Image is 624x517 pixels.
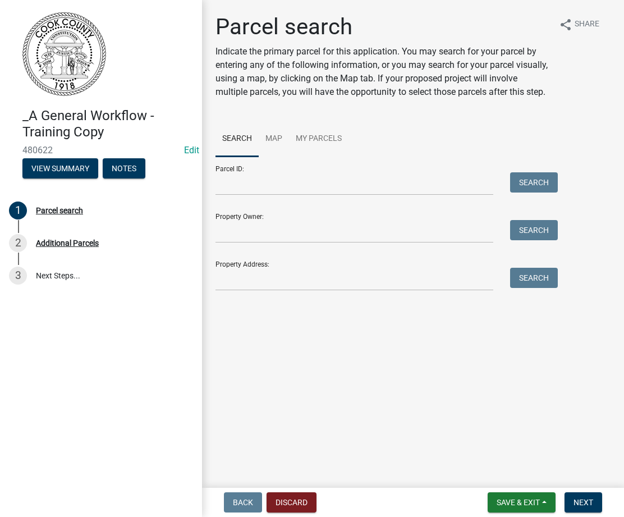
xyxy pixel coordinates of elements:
[36,207,83,214] div: Parcel search
[510,268,558,288] button: Search
[22,12,106,96] img: Schneider Training Course - Permitting Staff
[22,145,180,155] span: 480622
[550,13,608,35] button: shareShare
[184,145,199,155] wm-modal-confirm: Edit Application Number
[184,145,199,155] a: Edit
[22,158,98,179] button: View Summary
[510,220,558,240] button: Search
[9,267,27,285] div: 3
[488,492,556,513] button: Save & Exit
[9,234,27,252] div: 2
[573,498,593,507] span: Next
[36,239,99,247] div: Additional Parcels
[233,498,253,507] span: Back
[267,492,316,513] button: Discard
[259,121,289,157] a: Map
[22,164,98,173] wm-modal-confirm: Summary
[9,202,27,219] div: 1
[103,158,145,179] button: Notes
[497,498,540,507] span: Save & Exit
[559,18,572,31] i: share
[215,45,550,99] p: Indicate the primary parcel for this application. You may search for your parcel by entering any ...
[215,121,259,157] a: Search
[289,121,348,157] a: My Parcels
[215,13,550,40] h1: Parcel search
[22,108,193,140] h4: _A General Workflow - Training Copy
[565,492,602,513] button: Next
[575,18,599,31] span: Share
[103,164,145,173] wm-modal-confirm: Notes
[224,492,262,513] button: Back
[510,172,558,193] button: Search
